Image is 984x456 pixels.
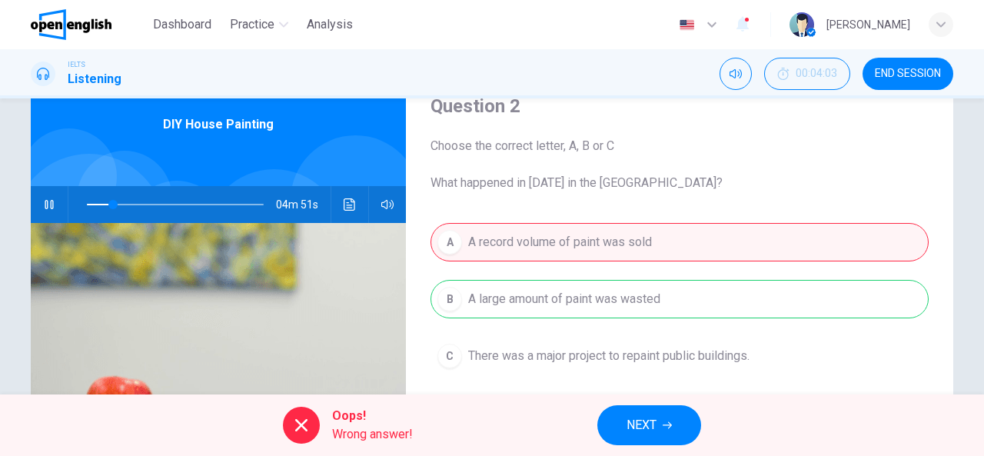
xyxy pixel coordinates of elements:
[826,15,910,34] div: [PERSON_NAME]
[337,186,362,223] button: Click to see the audio transcription
[764,58,850,90] div: Hide
[147,11,218,38] button: Dashboard
[332,407,413,425] span: Oops!
[153,15,211,34] span: Dashboard
[627,414,657,436] span: NEXT
[224,11,294,38] button: Practice
[276,186,331,223] span: 04m 51s
[764,58,850,90] button: 00:04:03
[307,15,353,34] span: Analysis
[796,68,837,80] span: 00:04:03
[163,115,274,134] span: DIY House Painting
[430,94,929,118] h4: Question 2
[790,12,814,37] img: Profile picture
[230,15,274,34] span: Practice
[31,9,111,40] img: OpenEnglish logo
[332,425,413,444] span: Wrong answer!
[875,68,941,80] span: END SESSION
[68,59,85,70] span: IELTS
[301,11,359,38] button: Analysis
[863,58,953,90] button: END SESSION
[677,19,696,31] img: en
[31,9,147,40] a: OpenEnglish logo
[430,137,929,192] span: Choose the correct letter, A, B or C What happened in [DATE] in the [GEOGRAPHIC_DATA]?
[68,70,121,88] h1: Listening
[597,405,701,445] button: NEXT
[720,58,752,90] div: Mute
